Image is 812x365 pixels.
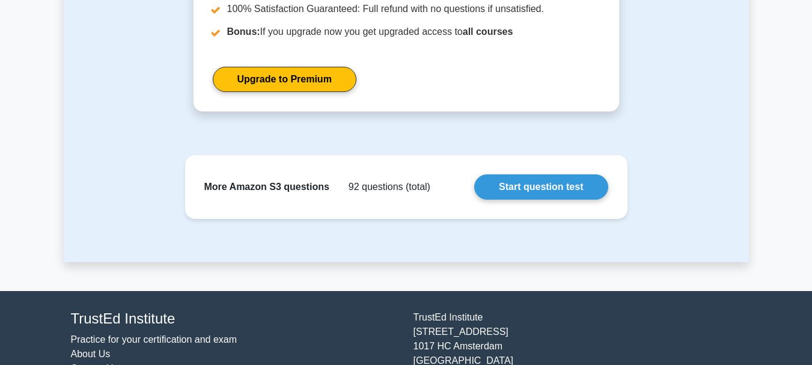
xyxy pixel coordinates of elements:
h4: TrustEd Institute [71,310,399,328]
a: About Us [71,349,111,359]
a: Start question test [474,174,608,200]
a: Practice for your certification and exam [71,334,237,345]
a: Upgrade to Premium [213,67,356,92]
